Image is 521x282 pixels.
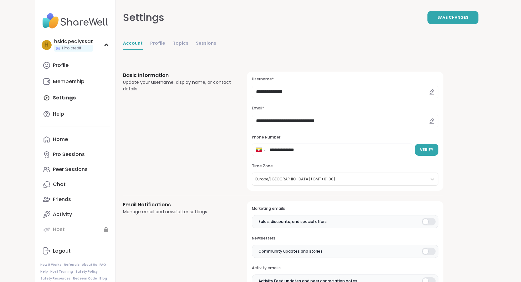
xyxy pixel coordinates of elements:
div: Profile [53,62,69,69]
span: Community updates and stories [258,249,323,254]
div: Host [53,226,65,233]
a: Friends [40,192,110,207]
button: Save Changes [427,11,478,24]
a: Chat [40,177,110,192]
h3: Newsletters [252,236,438,241]
h3: Time Zone [252,164,438,169]
button: Verify [415,144,438,156]
div: Activity [53,211,72,218]
img: ShareWell Nav Logo [40,10,110,32]
a: Logout [40,244,110,259]
a: Help [40,269,48,274]
div: Pro Sessions [53,151,85,158]
div: Membership [53,78,84,85]
div: Logout [53,248,71,254]
h3: Phone Number [252,135,438,140]
a: About Us [82,263,97,267]
a: Host [40,222,110,237]
a: Home [40,132,110,147]
div: Help [53,111,64,118]
a: Blog [100,276,107,281]
div: Manage email and newsletter settings [123,209,232,215]
a: Redeem Code [73,276,97,281]
a: Pro Sessions [40,147,110,162]
span: 1 Pro credit [62,46,81,51]
div: Chat [53,181,66,188]
div: Settings [123,10,164,25]
div: Friends [53,196,71,203]
h3: Email* [252,106,438,111]
a: Help [40,107,110,122]
span: Sales, discounts, and special offers [258,219,327,224]
a: Referrals [64,263,79,267]
h3: Basic Information [123,72,232,79]
span: Verify [420,147,433,153]
div: Peer Sessions [53,166,88,173]
a: Safety Policy [75,269,98,274]
a: Activity [40,207,110,222]
a: Host Training [50,269,73,274]
div: hskidpealyssat [54,38,93,45]
h3: Marketing emails [252,206,438,211]
span: Save Changes [437,15,468,20]
a: Account [123,38,143,50]
a: Profile [40,58,110,73]
h3: Activity emails [252,265,438,271]
a: Sessions [196,38,216,50]
a: Profile [150,38,165,50]
span: h [45,41,48,49]
h3: Email Notifications [123,201,232,209]
a: Membership [40,74,110,89]
a: Safety Resources [40,276,70,281]
a: How It Works [40,263,61,267]
a: Topics [173,38,188,50]
div: Home [53,136,68,143]
a: Peer Sessions [40,162,110,177]
a: FAQ [100,263,106,267]
h3: Username* [252,77,438,82]
div: Update your username, display name, or contact details [123,79,232,92]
